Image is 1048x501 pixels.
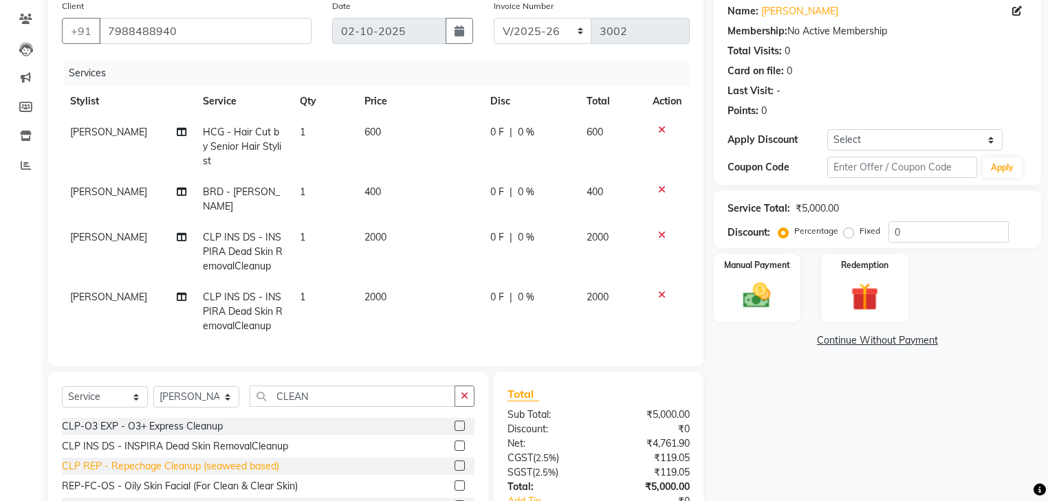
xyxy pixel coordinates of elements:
[70,231,147,243] span: [PERSON_NAME]
[203,291,283,332] span: CLP INS DS - INSPIRA Dead Skin RemovalCleanup
[510,290,512,304] span: |
[70,126,147,138] span: [PERSON_NAME]
[536,452,556,463] span: 2.5%
[724,259,790,271] label: Manual Payment
[598,480,699,494] div: ₹5,000.00
[356,86,483,117] th: Price
[587,186,603,198] span: 400
[518,185,534,199] span: 0 %
[785,44,790,58] div: 0
[761,104,767,118] div: 0
[203,126,281,167] span: HCG - Hair Cut by Senior Hair Stylist
[99,18,312,44] input: Search by Name/Mobile/Email/Code
[510,125,512,140] span: |
[497,480,598,494] div: Total:
[598,465,699,480] div: ₹119.05
[587,231,609,243] span: 2000
[300,231,305,243] span: 1
[728,133,827,147] div: Apply Discount
[507,387,539,401] span: Total
[63,60,700,86] div: Services
[62,459,279,474] div: CLP REP - Repechage Cleanup (seaweed based)
[578,86,644,117] th: Total
[518,290,534,304] span: 0 %
[364,231,386,243] span: 2000
[203,186,280,212] span: BRD - [PERSON_NAME]
[827,157,977,178] input: Enter Offer / Coupon Code
[70,291,147,303] span: [PERSON_NAME]
[598,451,699,465] div: ₹119.05
[510,230,512,245] span: |
[70,186,147,198] span: [PERSON_NAME]
[250,386,455,407] input: Search or Scan
[728,44,782,58] div: Total Visits:
[497,465,598,480] div: ( )
[734,280,779,311] img: _cash.svg
[497,422,598,436] div: Discount:
[490,185,504,199] span: 0 F
[518,125,534,140] span: 0 %
[292,86,356,117] th: Qty
[62,419,223,434] div: CLP-O3 EXP - O3+ Express Cleanup
[507,466,532,478] span: SGST
[728,24,1027,38] div: No Active Membership
[364,291,386,303] span: 2000
[841,259,888,271] label: Redemption
[364,126,381,138] span: 600
[300,126,305,138] span: 1
[203,231,283,272] span: CLP INS DS - INSPIRA Dead Skin RemovalCleanup
[796,201,839,216] div: ₹5,000.00
[728,64,784,78] div: Card on file:
[728,4,758,19] div: Name:
[497,451,598,465] div: ( )
[598,408,699,422] div: ₹5,000.00
[794,225,838,237] label: Percentage
[598,436,699,451] div: ₹4,761.90
[300,186,305,198] span: 1
[728,24,787,38] div: Membership:
[983,157,1022,178] button: Apply
[644,86,690,117] th: Action
[761,4,838,19] a: [PERSON_NAME]
[518,230,534,245] span: 0 %
[490,230,504,245] span: 0 F
[587,126,603,138] span: 600
[62,18,100,44] button: +91
[490,125,504,140] span: 0 F
[62,86,195,117] th: Stylist
[728,201,790,216] div: Service Total:
[507,452,533,464] span: CGST
[535,467,556,478] span: 2.5%
[364,186,381,198] span: 400
[62,439,288,454] div: CLP INS DS - INSPIRA Dead Skin RemovalCleanup
[490,290,504,304] span: 0 F
[62,479,298,493] div: REP-FC-OS - Oily Skin Facial (For Clean & Clear Skin)
[842,280,887,314] img: _gift.svg
[787,64,792,78] div: 0
[717,333,1038,348] a: Continue Without Payment
[195,86,292,117] th: Service
[300,291,305,303] span: 1
[728,104,758,118] div: Points:
[728,84,774,98] div: Last Visit:
[482,86,578,117] th: Disc
[728,225,770,240] div: Discount:
[587,291,609,303] span: 2000
[497,408,598,422] div: Sub Total:
[728,160,827,175] div: Coupon Code
[497,436,598,451] div: Net:
[598,422,699,436] div: ₹0
[776,84,780,98] div: -
[860,225,880,237] label: Fixed
[510,185,512,199] span: |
